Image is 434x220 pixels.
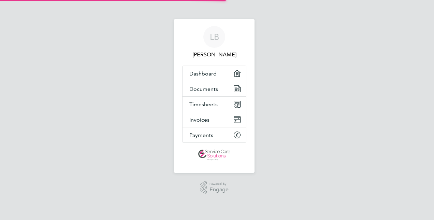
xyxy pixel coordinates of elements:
span: Invoices [189,116,209,123]
a: Invoices [183,112,246,127]
span: Laura Braithwaite [182,51,246,59]
span: Dashboard [189,70,217,77]
a: Payments [183,127,246,142]
span: Engage [209,187,229,193]
a: Dashboard [183,66,246,81]
span: Payments [189,132,213,138]
a: Timesheets [183,97,246,112]
span: Powered by [209,181,229,187]
span: LB [210,32,219,41]
img: servicecare-logo-retina.png [198,150,230,161]
a: Documents [183,81,246,96]
span: Documents [189,86,218,92]
a: Powered byEngage [200,181,229,194]
a: Go to home page [182,150,246,161]
nav: Main navigation [174,19,255,173]
a: LB[PERSON_NAME] [182,26,246,59]
span: Timesheets [189,101,218,108]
